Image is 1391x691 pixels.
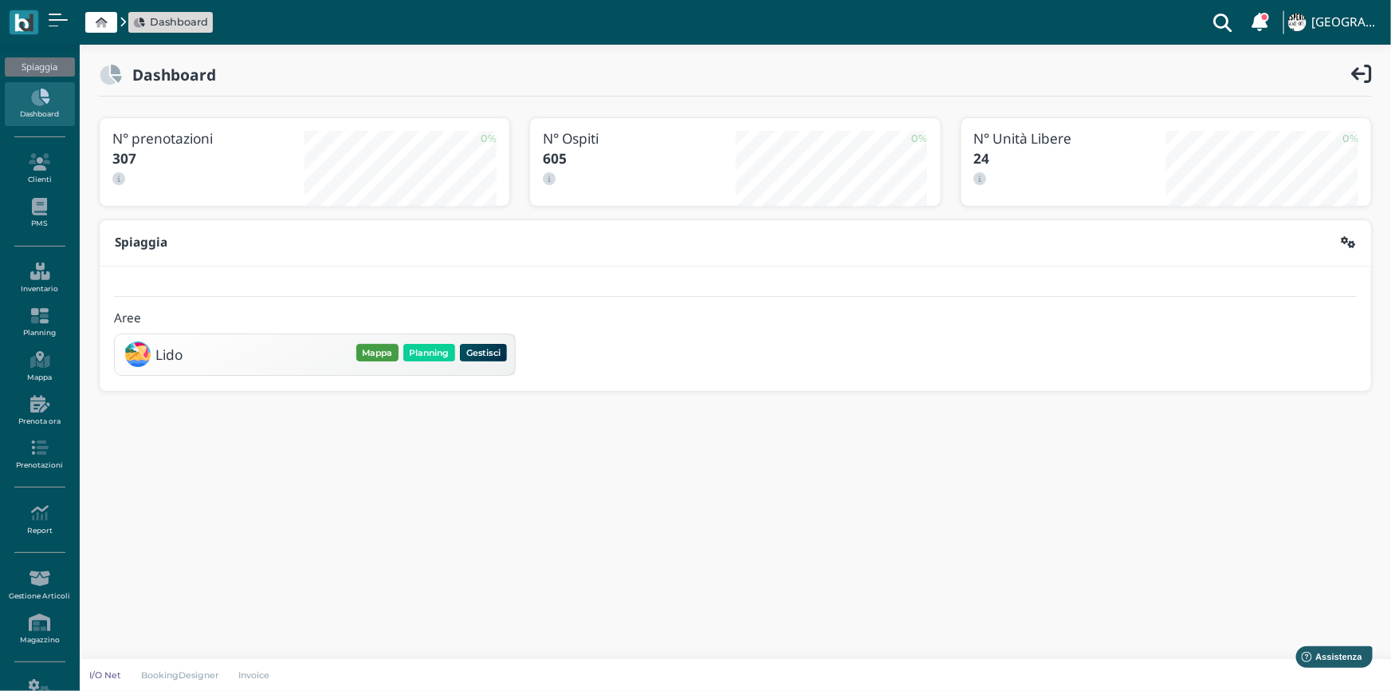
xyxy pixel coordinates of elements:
a: Dashboard [134,14,208,30]
a: PMS [5,192,74,235]
h3: N° prenotazioni [112,131,305,146]
a: Clienti [5,147,74,191]
iframe: Help widget launcher [1278,642,1377,677]
img: logo [14,14,33,32]
a: Planning [5,301,74,345]
h4: Aree [114,312,141,326]
b: 24 [974,149,990,168]
a: ... [GEOGRAPHIC_DATA] [1286,3,1381,41]
button: Planning [403,344,455,361]
button: Mappa [356,344,399,361]
a: Mappa [5,345,74,389]
h3: N° Ospiti [543,131,735,146]
a: Inventario [5,256,74,300]
a: Dashboard [5,82,74,126]
h4: [GEOGRAPHIC_DATA] [1311,16,1381,30]
span: Dashboard [150,14,208,30]
a: Prenota ora [5,389,74,432]
b: 605 [543,149,567,168]
span: Assistenza [47,13,105,25]
b: Spiaggia [115,234,167,251]
h2: Dashboard [122,66,216,83]
a: Prenotazioni [5,432,74,476]
button: Gestisci [460,344,507,361]
div: Spiaggia [5,57,74,77]
b: 307 [112,149,136,168]
img: ... [1288,14,1306,31]
h3: Lido [155,347,183,362]
h3: N° Unità Libere [974,131,1166,146]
